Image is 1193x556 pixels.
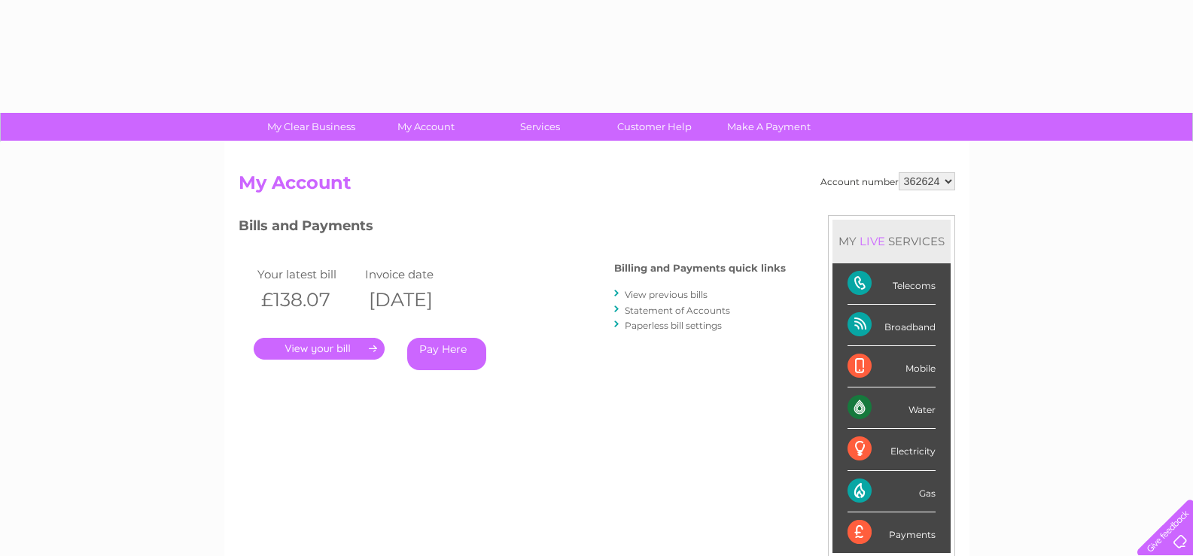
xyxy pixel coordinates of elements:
a: Statement of Accounts [625,305,730,316]
a: Pay Here [407,338,486,370]
div: Telecoms [848,263,936,305]
div: LIVE [857,234,888,248]
div: Payments [848,512,936,553]
div: Gas [848,471,936,512]
div: Water [848,387,936,429]
a: Customer Help [592,113,717,141]
a: My Clear Business [249,113,373,141]
th: [DATE] [361,284,470,315]
div: Account number [820,172,955,190]
a: Services [478,113,602,141]
a: . [254,338,385,360]
h2: My Account [239,172,955,201]
div: Broadband [848,305,936,346]
a: View previous bills [625,289,708,300]
h4: Billing and Payments quick links [614,263,786,274]
th: £138.07 [254,284,362,315]
td: Your latest bill [254,264,362,284]
div: Mobile [848,346,936,387]
a: Paperless bill settings [625,320,722,331]
h3: Bills and Payments [239,215,786,242]
a: My Account [364,113,488,141]
div: Electricity [848,429,936,470]
td: Invoice date [361,264,470,284]
div: MY SERVICES [832,220,951,263]
a: Make A Payment [707,113,831,141]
